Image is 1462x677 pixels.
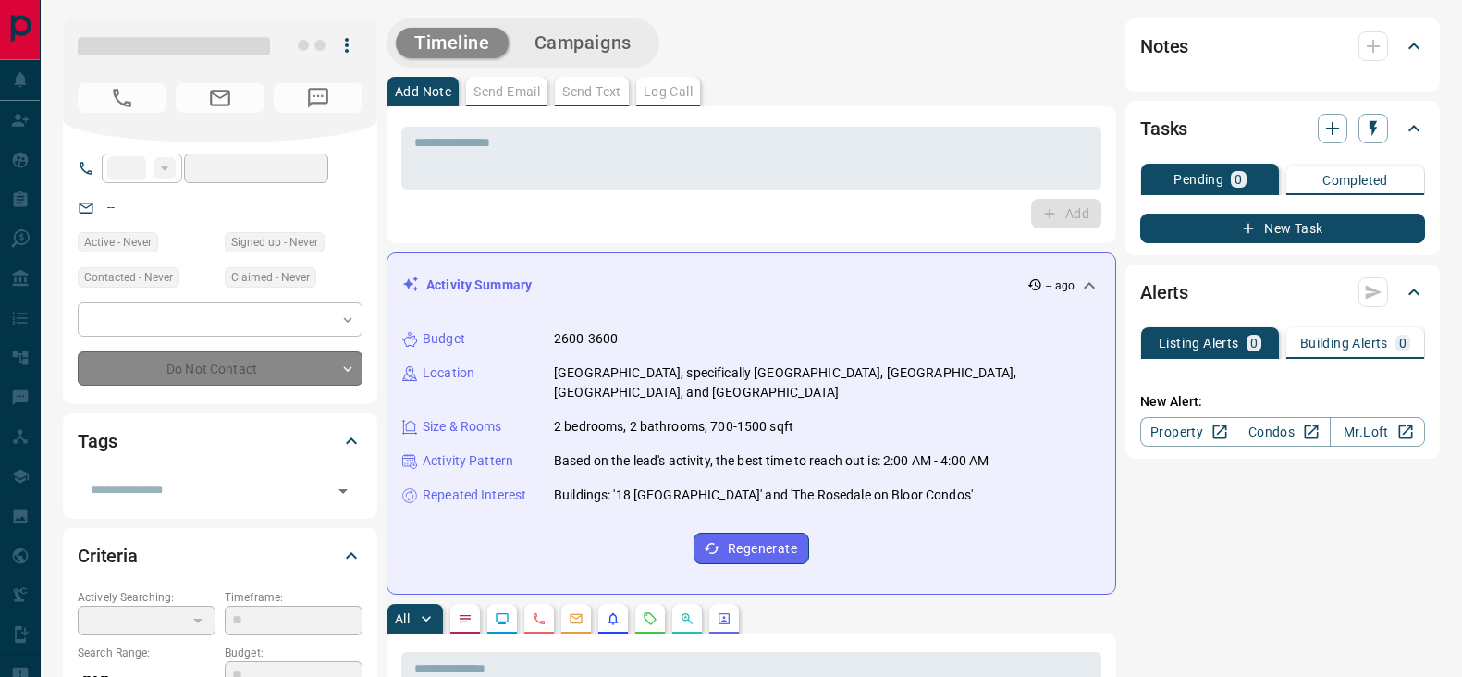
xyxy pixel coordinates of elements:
p: Actively Searching: [78,589,215,606]
div: Activity Summary-- ago [402,268,1100,302]
p: Location [423,363,474,383]
p: All [395,612,410,625]
p: Search Range: [78,645,215,661]
button: Regenerate [694,533,809,564]
p: Repeated Interest [423,486,526,505]
div: Criteria [78,534,362,578]
a: Mr.Loft [1330,417,1425,447]
span: Active - Never [84,233,152,252]
span: Claimed - Never [231,268,310,287]
p: 0 [1399,337,1407,350]
div: Tasks [1140,106,1425,151]
span: No Email [176,83,264,113]
button: Open [330,478,356,504]
h2: Tasks [1140,114,1187,143]
svg: Opportunities [680,611,694,626]
svg: Calls [532,611,547,626]
div: Do Not Contact [78,351,362,386]
h2: Notes [1140,31,1188,61]
p: Pending [1173,173,1223,186]
p: Based on the lead's activity, the best time to reach out is: 2:00 AM - 4:00 AM [554,451,989,471]
p: Building Alerts [1300,337,1388,350]
p: -- ago [1046,277,1075,294]
svg: Listing Alerts [606,611,620,626]
button: New Task [1140,214,1425,243]
svg: Notes [458,611,473,626]
p: Budget: [225,645,362,661]
a: -- [107,200,115,215]
svg: Requests [643,611,657,626]
div: Alerts [1140,270,1425,314]
p: Size & Rooms [423,417,502,437]
span: No Number [274,83,362,113]
p: Activity Summary [426,276,532,295]
h2: Criteria [78,541,138,571]
p: Timeframe: [225,589,362,606]
p: 0 [1250,337,1258,350]
p: 0 [1235,173,1242,186]
svg: Agent Actions [717,611,731,626]
p: Add Note [395,85,451,98]
div: Notes [1140,24,1425,68]
span: Signed up - Never [231,233,318,252]
button: Timeline [396,28,509,58]
span: No Number [78,83,166,113]
h2: Alerts [1140,277,1188,307]
p: Budget [423,329,465,349]
p: Completed [1322,174,1388,187]
p: 2600-3600 [554,329,618,349]
p: Listing Alerts [1159,337,1239,350]
div: Tags [78,419,362,463]
p: [GEOGRAPHIC_DATA], specifically [GEOGRAPHIC_DATA], [GEOGRAPHIC_DATA], [GEOGRAPHIC_DATA], and [GEO... [554,363,1100,402]
a: Condos [1235,417,1330,447]
a: Property [1140,417,1235,447]
h2: Tags [78,426,117,456]
p: New Alert: [1140,392,1425,412]
p: Buildings: '18 [GEOGRAPHIC_DATA]' and 'The Rosedale on Bloor Condos' [554,486,973,505]
svg: Emails [569,611,584,626]
p: Activity Pattern [423,451,513,471]
button: Campaigns [516,28,650,58]
p: 2 bedrooms, 2 bathrooms, 700-1500 sqft [554,417,793,437]
svg: Lead Browsing Activity [495,611,510,626]
span: Contacted - Never [84,268,173,287]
